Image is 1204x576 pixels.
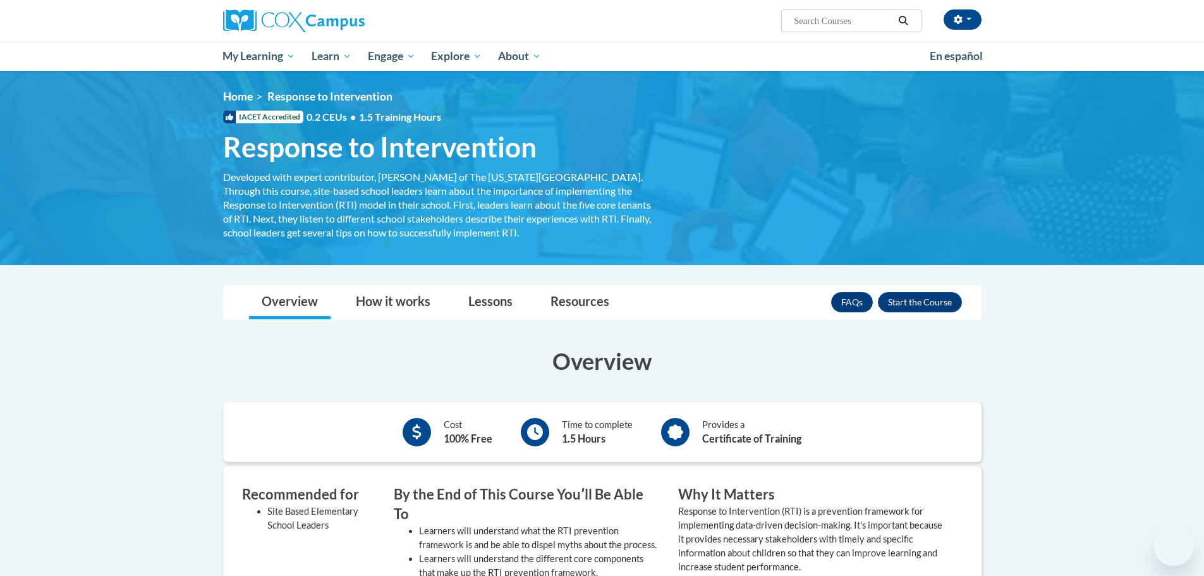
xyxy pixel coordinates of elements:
a: Engage [360,42,423,71]
span: My Learning [222,49,295,64]
a: About [490,42,549,71]
a: My Learning [215,42,304,71]
b: Certificate of Training [702,432,801,444]
a: Cox Campus [223,9,463,32]
button: Search [894,13,913,28]
span: 0.2 CEUs [307,110,441,124]
h3: Why It Matters [678,485,944,505]
div: Time to complete [562,418,633,446]
iframe: Button to launch messaging window [1153,525,1194,566]
a: En español [921,43,991,70]
a: How it works [343,286,443,319]
span: Engage [368,49,415,64]
a: Resources [538,286,622,319]
span: Response to Intervention [267,90,392,103]
li: Learners will understand what the RTI prevention framework is and be able to dispel myths about t... [419,524,659,552]
span: En español [930,49,983,63]
button: Account Settings [944,9,982,30]
span: About [498,49,541,64]
span: Explore [431,49,482,64]
div: Cost [444,418,492,446]
span: • [350,111,356,123]
a: Home [223,90,253,103]
a: Overview [249,286,331,319]
li: Site Based Elementary School Leaders [267,505,375,532]
h3: Overview [223,345,982,377]
div: Provides a [702,418,801,446]
h3: Recommended for [242,485,375,505]
h3: By the End of This Course Youʹll Be Able To [394,485,659,524]
div: Developed with expert contributor, [PERSON_NAME] of The [US_STATE][GEOGRAPHIC_DATA]. Through this... [223,170,659,240]
a: Explore [423,42,490,71]
a: Learn [303,42,360,71]
a: FAQs [831,292,873,312]
b: 100% Free [444,432,492,444]
span: IACET Accredited [223,111,303,123]
span: Response to Intervention [223,130,537,164]
button: Enroll [878,292,962,312]
value: Response to Intervention (RTI) is a prevention framework for implementing data-driven decision-ma... [678,506,942,572]
span: 1.5 Training Hours [359,111,441,123]
b: 1.5 Hours [562,432,605,444]
span: Learn [312,49,351,64]
a: Lessons [456,286,525,319]
input: Search Courses [793,13,894,28]
img: Cox Campus [223,9,365,32]
div: Main menu [204,42,1000,71]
